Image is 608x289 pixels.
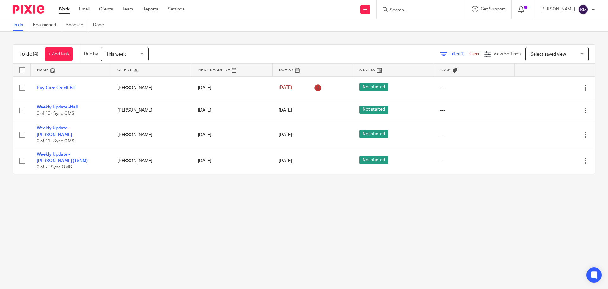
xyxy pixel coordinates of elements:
[168,6,185,12] a: Settings
[279,86,292,90] span: [DATE]
[111,148,192,174] td: [PERSON_NAME]
[440,158,508,164] div: ---
[493,52,521,56] span: View Settings
[37,165,72,169] span: 0 of 7 · Sync OMS
[106,52,126,56] span: This week
[279,108,292,113] span: [DATE]
[530,52,566,56] span: Select saved view
[192,122,272,148] td: [DATE]
[111,122,192,148] td: [PERSON_NAME]
[111,99,192,122] td: [PERSON_NAME]
[93,19,109,31] a: Done
[192,76,272,99] td: [DATE]
[33,19,61,31] a: Reassigned
[59,6,70,12] a: Work
[440,132,508,138] div: ---
[540,6,575,12] p: [PERSON_NAME]
[45,47,73,61] a: + Add task
[359,83,388,91] span: Not started
[440,85,508,91] div: ---
[33,51,39,56] span: (4)
[389,8,446,13] input: Search
[13,5,44,14] img: Pixie
[13,19,28,31] a: To do
[578,4,588,15] img: svg%3E
[449,52,469,56] span: Filter
[279,159,292,163] span: [DATE]
[37,139,74,143] span: 0 of 11 · Sync OMS
[481,7,505,11] span: Get Support
[279,133,292,137] span: [DATE]
[99,6,113,12] a: Clients
[469,52,480,56] a: Clear
[192,99,272,122] td: [DATE]
[37,111,74,116] span: 0 of 10 · Sync OMS
[359,130,388,138] span: Not started
[359,156,388,164] span: Not started
[359,106,388,114] span: Not started
[192,148,272,174] td: [DATE]
[79,6,90,12] a: Email
[111,76,192,99] td: [PERSON_NAME]
[142,6,158,12] a: Reports
[37,126,72,137] a: Weekly Update - [PERSON_NAME]
[66,19,88,31] a: Snoozed
[37,86,75,90] a: Pay Care Credit Bill
[37,105,78,109] a: Weekly Update -Hall
[123,6,133,12] a: Team
[84,51,98,57] p: Due by
[19,51,39,57] h1: To do
[37,152,88,163] a: Weekly Update - [PERSON_NAME] (TSNM)
[459,52,465,56] span: (1)
[440,68,451,72] span: Tags
[440,107,508,114] div: ---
